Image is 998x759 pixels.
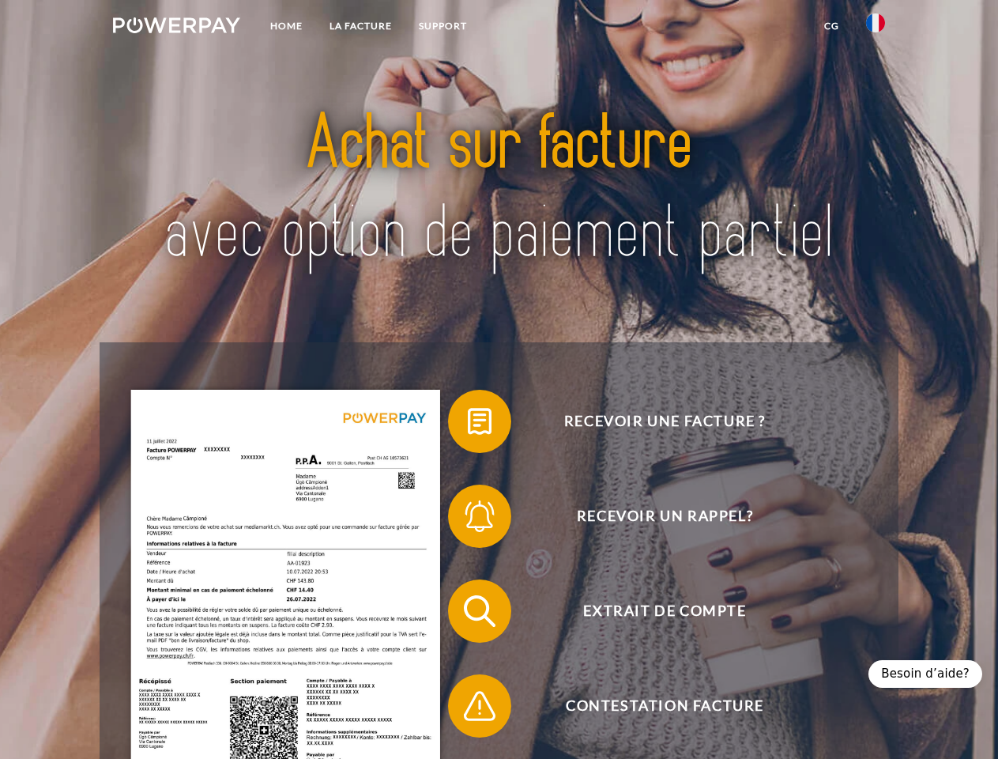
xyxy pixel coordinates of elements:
button: Extrait de compte [448,580,859,643]
img: logo-powerpay-white.svg [113,17,240,33]
a: Support [405,12,480,40]
img: qb_search.svg [460,591,499,631]
span: Recevoir un rappel? [471,485,858,548]
span: Recevoir une facture ? [471,390,858,453]
img: title-powerpay_fr.svg [151,76,847,303]
img: qb_bill.svg [460,402,499,441]
span: Extrait de compte [471,580,858,643]
img: qb_bell.svg [460,497,499,536]
a: CG [811,12,853,40]
button: Recevoir une facture ? [448,390,859,453]
a: LA FACTURE [316,12,405,40]
button: Recevoir un rappel? [448,485,859,548]
span: Contestation Facture [471,674,858,738]
div: Besoin d’aide? [868,660,982,688]
a: Home [257,12,316,40]
img: fr [866,13,885,32]
button: Contestation Facture [448,674,859,738]
img: qb_warning.svg [460,686,499,726]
